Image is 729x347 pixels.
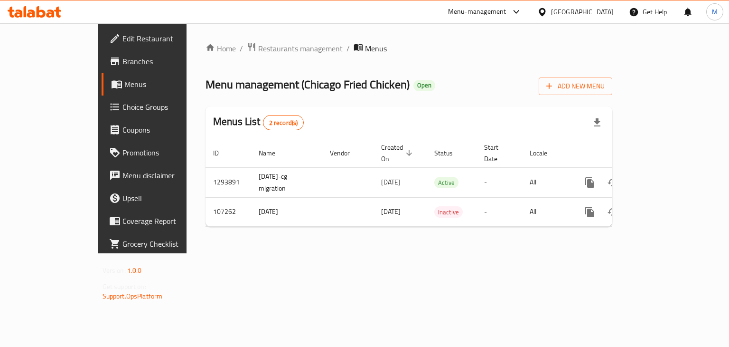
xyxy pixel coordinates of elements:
span: Locale [530,147,560,159]
span: Edit Restaurant [122,33,212,44]
span: 1.0.0 [127,264,142,277]
span: Upsell [122,193,212,204]
span: [DATE] [381,176,401,188]
a: Promotions [102,141,220,164]
span: Restaurants management [258,43,343,54]
span: Menu disclaimer [122,170,212,181]
td: [DATE] [251,197,322,226]
div: Total records count [263,115,304,130]
span: ID [213,147,231,159]
span: Active [434,177,458,188]
span: Inactive [434,207,463,218]
li: / [240,43,243,54]
li: / [346,43,350,54]
button: Add New Menu [539,77,612,95]
span: Add New Menu [546,80,605,92]
span: Name [259,147,288,159]
span: Status [434,147,465,159]
span: [DATE] [381,205,401,218]
div: Export file [586,111,608,134]
a: Home [206,43,236,54]
a: Grocery Checklist [102,232,220,255]
td: All [522,197,571,226]
span: Vendor [330,147,362,159]
button: more [579,201,601,223]
span: Grocery Checklist [122,238,212,250]
td: All [522,167,571,197]
td: 107262 [206,197,251,226]
span: Menu management ( Chicago Fried Chicken ) [206,74,410,95]
span: Menus [124,78,212,90]
table: enhanced table [206,139,677,227]
a: Upsell [102,187,220,210]
span: Coupons [122,124,212,135]
span: Open [413,81,435,89]
nav: breadcrumb [206,42,612,55]
span: Menus [365,43,387,54]
div: Inactive [434,206,463,218]
button: more [579,171,601,194]
td: - [477,197,522,226]
span: Coverage Report [122,215,212,227]
a: Coverage Report [102,210,220,232]
div: [GEOGRAPHIC_DATA] [551,7,614,17]
span: Version: [103,264,126,277]
a: Choice Groups [102,96,220,118]
div: Menu-management [448,6,506,18]
a: Menus [102,73,220,96]
span: Promotions [122,147,212,158]
button: Change Status [601,171,624,194]
span: Start Date [484,142,511,164]
a: Branches [102,50,220,73]
a: Menu disclaimer [102,164,220,187]
span: Get support on: [103,280,146,293]
td: [DATE]-cg migration [251,167,322,197]
span: M [712,7,718,17]
td: - [477,167,522,197]
span: Created On [381,142,415,164]
a: Edit Restaurant [102,27,220,50]
h2: Menus List [213,115,304,130]
td: 1293891 [206,167,251,197]
span: Choice Groups [122,101,212,113]
a: Restaurants management [247,42,343,55]
div: Open [413,80,435,91]
span: Branches [122,56,212,67]
a: Support.OpsPlatform [103,290,163,302]
span: 2 record(s) [263,118,304,127]
a: Coupons [102,118,220,141]
th: Actions [571,139,677,168]
button: Change Status [601,201,624,223]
